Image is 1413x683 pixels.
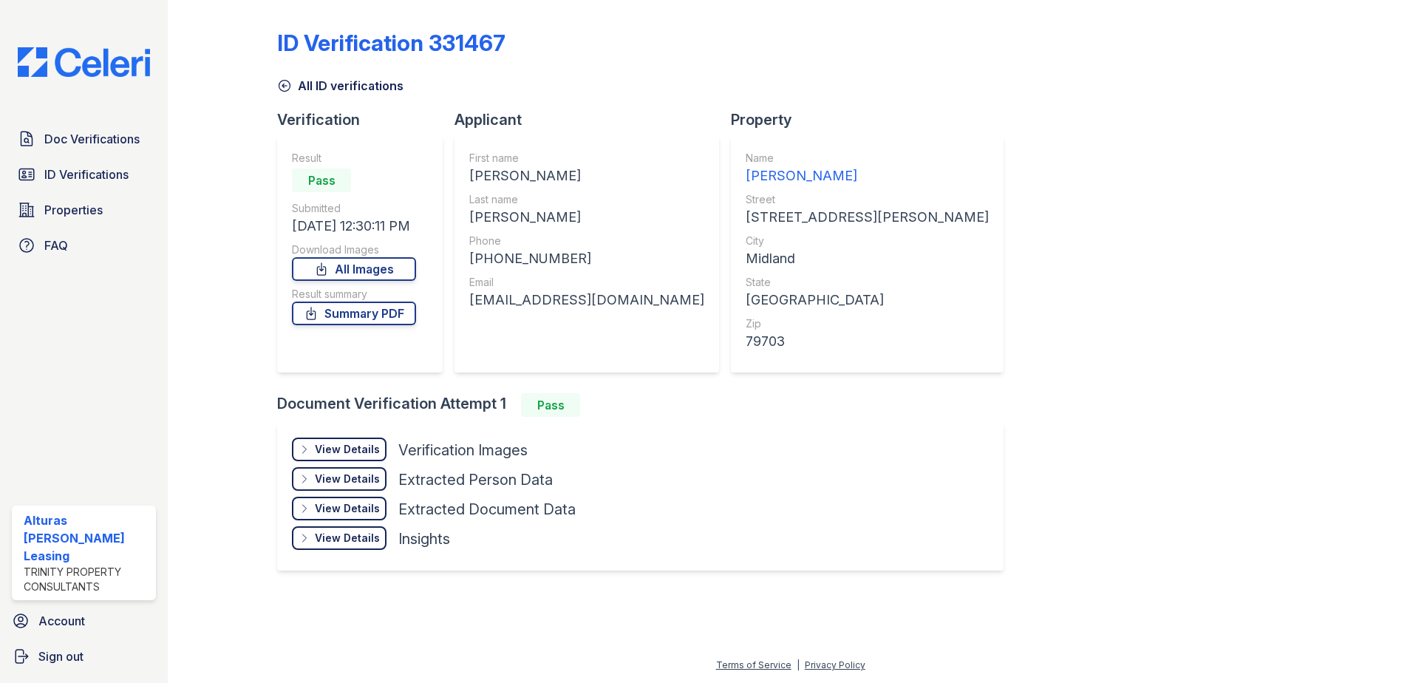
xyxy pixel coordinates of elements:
[716,659,791,670] a: Terms of Service
[44,237,68,254] span: FAQ
[292,216,416,237] div: [DATE] 12:30:11 PM
[292,242,416,257] div: Download Images
[746,207,989,228] div: [STREET_ADDRESS][PERSON_NAME]
[6,606,162,636] a: Account
[746,151,989,186] a: Name [PERSON_NAME]
[1351,624,1398,668] iframe: chat widget
[38,612,85,630] span: Account
[731,109,1015,130] div: Property
[277,393,1015,417] div: Document Verification Attempt 1
[746,166,989,186] div: [PERSON_NAME]
[521,393,580,417] div: Pass
[746,248,989,269] div: Midland
[454,109,731,130] div: Applicant
[797,659,800,670] div: |
[746,151,989,166] div: Name
[44,130,140,148] span: Doc Verifications
[398,529,450,549] div: Insights
[292,302,416,325] a: Summary PDF
[12,195,156,225] a: Properties
[277,77,404,95] a: All ID verifications
[469,275,704,290] div: Email
[746,234,989,248] div: City
[805,659,865,670] a: Privacy Policy
[12,124,156,154] a: Doc Verifications
[292,151,416,166] div: Result
[12,231,156,260] a: FAQ
[398,469,553,490] div: Extracted Person Data
[746,316,989,331] div: Zip
[469,234,704,248] div: Phone
[746,290,989,310] div: [GEOGRAPHIC_DATA]
[6,642,162,671] a: Sign out
[44,201,103,219] span: Properties
[12,160,156,189] a: ID Verifications
[315,442,380,457] div: View Details
[277,109,454,130] div: Verification
[38,648,84,665] span: Sign out
[315,531,380,546] div: View Details
[469,192,704,207] div: Last name
[746,275,989,290] div: State
[24,565,150,594] div: Trinity Property Consultants
[292,169,351,192] div: Pass
[746,331,989,352] div: 79703
[292,201,416,216] div: Submitted
[398,440,528,461] div: Verification Images
[746,192,989,207] div: Street
[44,166,129,183] span: ID Verifications
[315,472,380,486] div: View Details
[315,501,380,516] div: View Details
[292,287,416,302] div: Result summary
[24,512,150,565] div: Alturas [PERSON_NAME] Leasing
[469,151,704,166] div: First name
[469,290,704,310] div: [EMAIL_ADDRESS][DOMAIN_NAME]
[469,166,704,186] div: [PERSON_NAME]
[6,47,162,77] img: CE_Logo_Blue-a8612792a0a2168367f1c8372b55b34899dd931a85d93a1a3d3e32e68fde9ad4.png
[469,207,704,228] div: [PERSON_NAME]
[277,30,505,56] div: ID Verification 331467
[292,257,416,281] a: All Images
[398,499,576,520] div: Extracted Document Data
[469,248,704,269] div: [PHONE_NUMBER]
